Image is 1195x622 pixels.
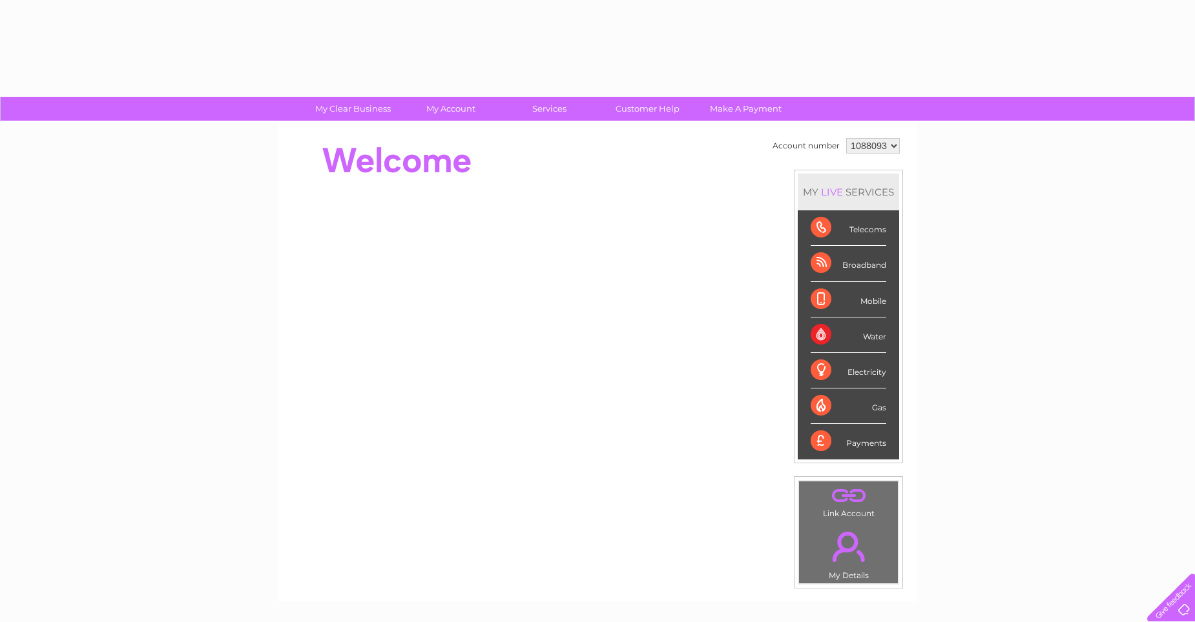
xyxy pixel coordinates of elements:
[594,97,701,121] a: Customer Help
[811,353,886,388] div: Electricity
[398,97,504,121] a: My Account
[818,186,846,198] div: LIVE
[802,524,895,569] a: .
[811,388,886,424] div: Gas
[802,485,895,507] a: .
[798,521,899,584] td: My Details
[811,246,886,281] div: Broadband
[811,282,886,317] div: Mobile
[798,481,899,521] td: Link Account
[769,135,843,157] td: Account number
[798,174,899,210] div: MY SERVICES
[811,210,886,246] div: Telecoms
[811,424,886,459] div: Payments
[811,317,886,353] div: Water
[496,97,603,121] a: Services
[300,97,406,121] a: My Clear Business
[692,97,799,121] a: Make A Payment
